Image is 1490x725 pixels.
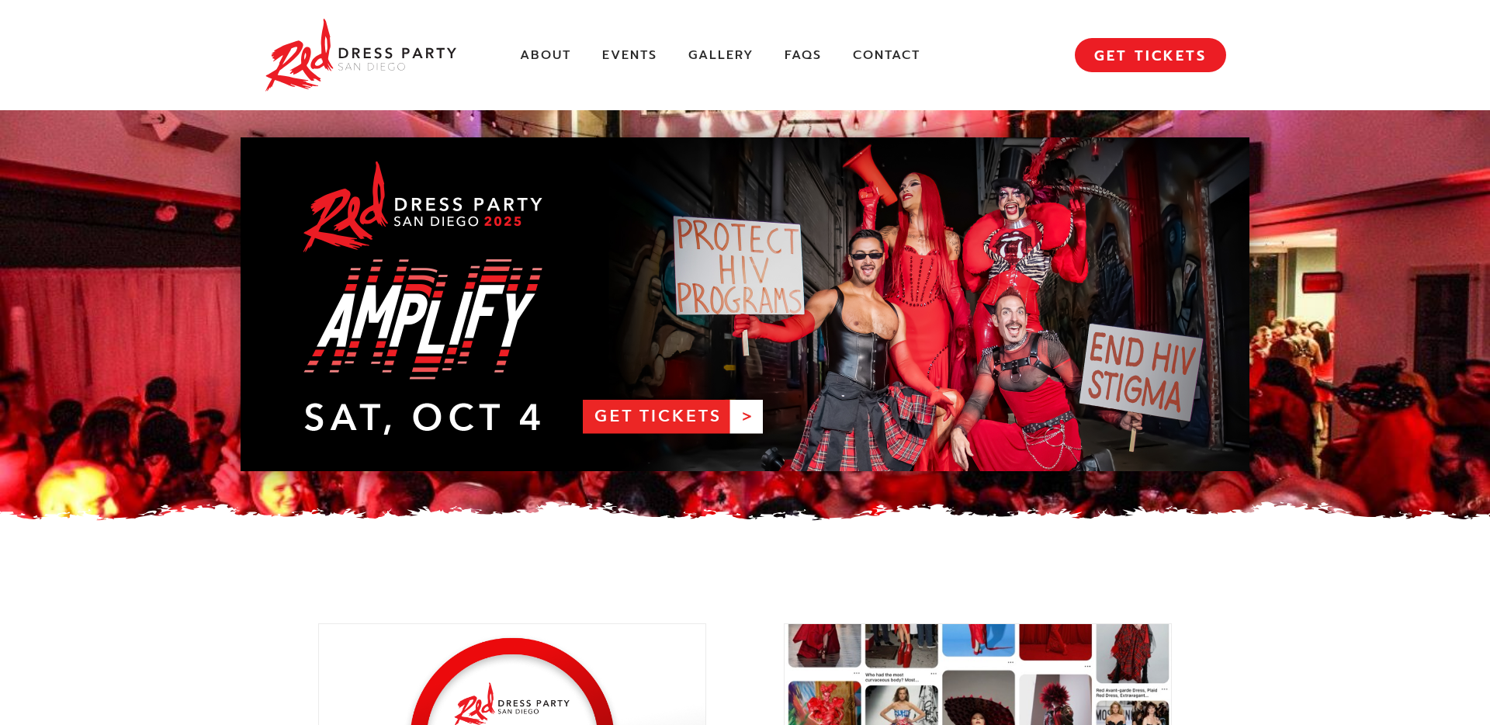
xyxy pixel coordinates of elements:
a: FAQs [785,47,822,64]
a: Events [602,47,657,64]
a: GET TICKETS [1075,38,1226,72]
a: Contact [853,47,920,64]
img: Red Dress Party San Diego [264,16,458,95]
a: Gallery [688,47,754,64]
a: About [520,47,571,64]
